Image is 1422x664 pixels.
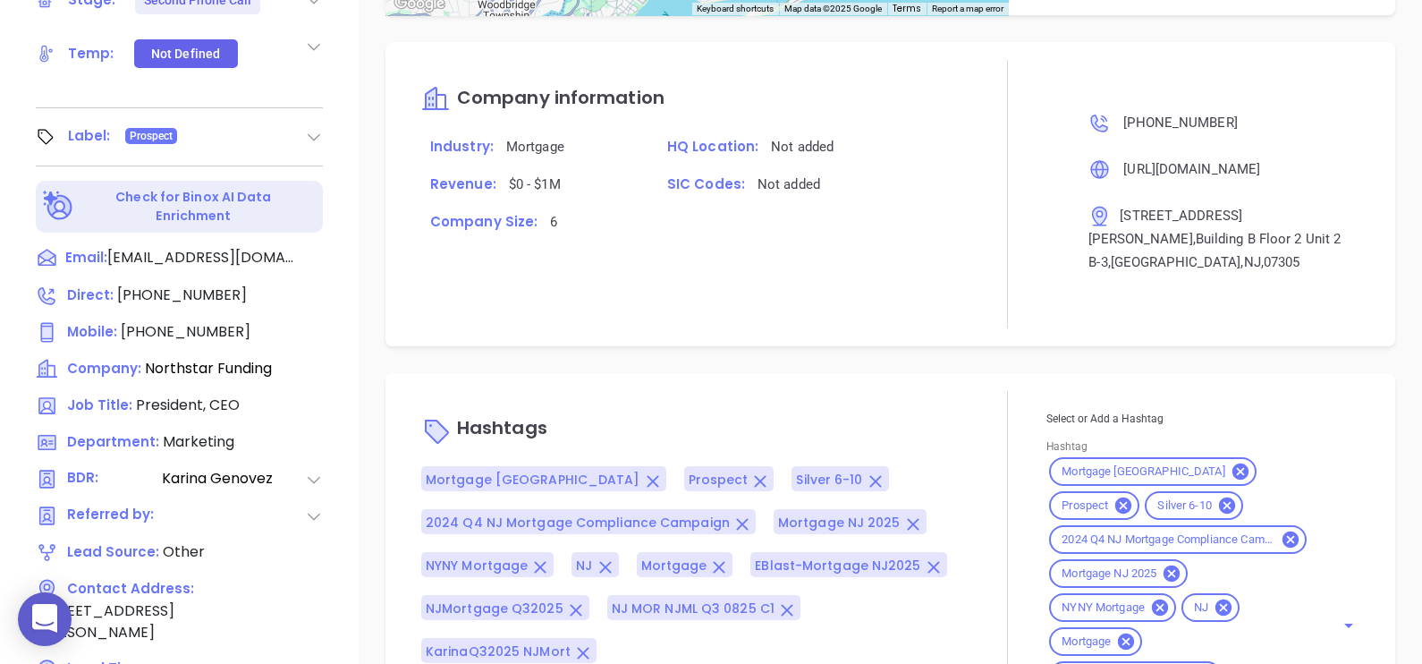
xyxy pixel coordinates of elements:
[1261,254,1300,270] span: , 07305
[67,285,114,304] span: Direct :
[36,600,174,643] span: [STREET_ADDRESS][PERSON_NAME]
[771,139,834,155] span: Not added
[457,85,664,110] span: Company information
[426,514,730,532] span: 2024 Q4 NJ Mortgage Compliance Campaign
[426,643,571,660] span: KarinaQ32025 NJMort
[67,579,194,598] span: Contact Address:
[1051,532,1286,548] span: 2024 Q4 NJ Mortgage Compliance Campaign
[65,247,107,270] span: Email:
[1049,491,1139,520] div: Prospect
[1336,613,1361,638] button: Open
[67,322,117,341] span: Mobile :
[1049,457,1256,486] div: Mortgage [GEOGRAPHIC_DATA]
[893,2,921,15] a: Terms (opens in new tab)
[67,396,132,414] span: Job Title:
[426,557,528,575] span: NYNY Mortgage
[1051,634,1122,650] span: Mortgage
[430,137,494,156] span: Industry:
[576,557,592,575] span: NJ
[689,471,749,489] span: Prospect
[1183,600,1219,616] span: NJ
[145,358,272,379] span: Northstar Funding
[1049,627,1142,656] div: Mortgage
[426,600,563,617] span: NJMortgage Q32025
[667,175,745,193] span: SIC Codes:
[1108,254,1241,270] span: , [GEOGRAPHIC_DATA]
[67,468,160,490] span: BDR:
[1051,464,1235,480] span: Mortgage [GEOGRAPHIC_DATA]
[67,505,160,527] span: Referred by:
[550,214,557,230] span: 6
[68,123,111,149] div: Label:
[697,3,774,15] button: Keyboard shortcuts
[68,40,114,67] div: Temp:
[457,416,547,441] span: Hashtags
[121,321,250,342] span: [PHONE_NUMBER]
[1123,161,1260,177] span: [URL][DOMAIN_NAME]
[67,542,159,561] span: Lead Source:
[1331,622,1338,629] button: Clear
[1123,115,1237,131] span: [PHONE_NUMBER]
[506,139,564,155] span: Mortgage
[509,176,561,192] span: $0 - $1M
[117,285,247,305] span: [PHONE_NUMBER]
[778,514,901,532] span: Mortgage NJ 2025
[1049,593,1176,622] div: NYNY Mortgage
[641,557,707,575] span: Mortgage
[1046,409,1359,429] p: Select or Add a Hashtag
[163,541,205,562] span: Other
[1051,566,1167,582] span: Mortgage NJ 2025
[163,431,234,452] span: Marketing
[1051,600,1155,616] span: NYNY Mortgage
[667,137,758,156] span: HQ Location:
[67,359,141,378] span: Company:
[796,471,862,489] span: Silver 6-10
[1147,498,1222,514] span: Silver 6-10
[43,191,74,222] img: Ai-Enrich-DaqCidB-.svg
[67,432,159,451] span: Department:
[430,175,496,193] span: Revenue:
[758,176,820,192] span: Not added
[1088,208,1242,247] span: [STREET_ADDRESS][PERSON_NAME]
[1051,498,1119,514] span: Prospect
[1049,559,1188,588] div: Mortgage NJ 2025
[162,468,305,490] span: Karina Genovez
[1049,525,1307,554] div: 2024 Q4 NJ Mortgage Compliance Campaign
[784,4,882,13] span: Map data ©2025 Google
[421,89,664,109] a: Company information
[932,4,1003,13] a: Report a map error
[1181,593,1240,622] div: NJ
[1240,254,1260,270] span: , NJ
[1088,231,1341,270] span: , Building B Floor 2 Unit 2 B-3
[612,600,774,617] span: NJ MOR NJML Q3 0825 C1
[430,212,537,231] span: Company Size:
[151,39,220,68] div: Not Defined
[755,557,920,575] span: EBlast-Mortgage NJ2025
[426,471,640,489] span: Mortgage [GEOGRAPHIC_DATA]
[77,188,310,226] p: Check for Binox AI Data Enrichment
[1145,491,1242,520] div: Silver 6-10
[136,395,240,415] span: President, CEO
[130,126,174,146] span: Prospect
[107,247,295,268] span: [EMAIL_ADDRESS][DOMAIN_NAME]
[1046,442,1088,453] label: Hashtag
